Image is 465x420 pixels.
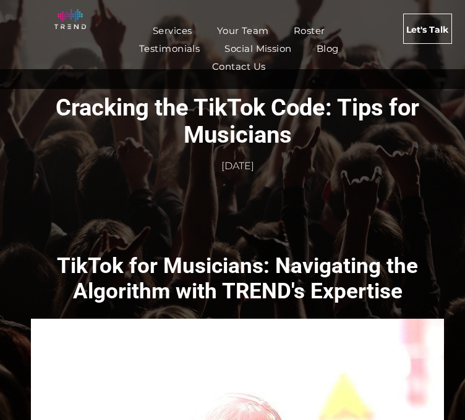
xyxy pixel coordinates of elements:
a: Roster [281,22,338,40]
img: logo [54,9,86,29]
span: TikTok for Musicians: Navigating the Algorithm with TREND's Expertise [57,253,418,304]
a: Let's Talk [403,14,452,44]
a: Social Mission [212,40,304,57]
a: Services [140,22,205,40]
a: Testimonials [127,40,212,57]
a: Blog [304,40,351,57]
iframe: Chat Widget [403,361,465,420]
a: Your Team [205,22,281,40]
div: [DATE] [18,159,457,173]
a: Contact Us [200,57,278,75]
h3: Cracking the TikTok Code: Tips for Musicians [18,93,457,149]
span: Let's Talk [406,14,448,45]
